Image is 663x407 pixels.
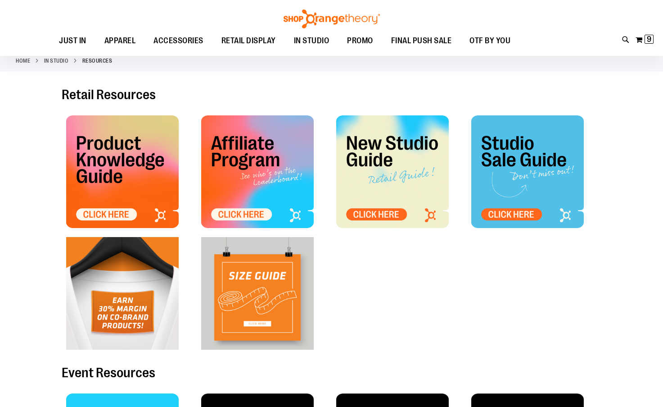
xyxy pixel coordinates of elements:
[201,115,314,228] img: OTF Affiliate Tile
[471,115,584,228] img: OTF - Studio Sale Tile
[66,237,179,350] img: OTF Tile - Co Brand Marketing
[469,31,510,51] span: OTF BY YOU
[62,87,602,102] h2: Retail Resources
[16,57,30,65] a: Home
[221,31,276,51] span: RETAIL DISPLAY
[82,57,113,65] strong: Resources
[104,31,136,51] span: APPAREL
[382,31,461,51] a: FINAL PUSH SALE
[391,31,452,51] span: FINAL PUSH SALE
[44,57,69,65] a: IN STUDIO
[212,31,285,51] a: RETAIL DISPLAY
[460,31,519,51] a: OTF BY YOU
[338,31,382,51] a: PROMO
[282,9,381,28] img: Shop Orangetheory
[294,31,329,51] span: IN STUDIO
[647,35,651,44] span: 9
[285,31,338,51] a: IN STUDIO
[144,31,212,51] a: ACCESSORIES
[59,31,86,51] span: JUST IN
[347,31,373,51] span: PROMO
[153,31,203,51] span: ACCESSORIES
[95,31,145,51] a: APPAREL
[62,366,602,380] h2: Event Resources
[50,31,95,51] a: JUST IN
